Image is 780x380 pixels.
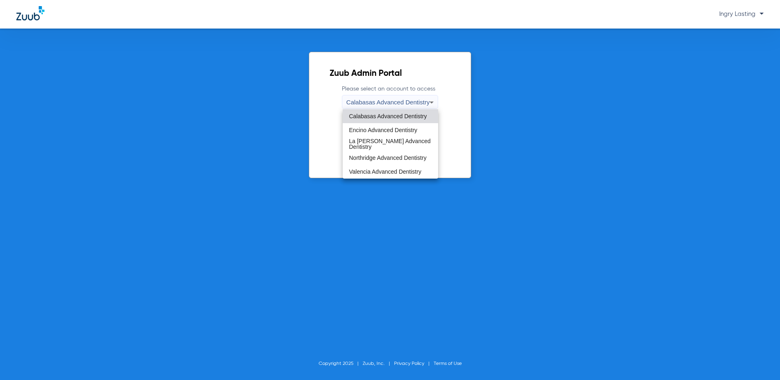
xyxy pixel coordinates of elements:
[349,127,417,133] span: Encino Advanced Dentistry
[349,169,421,175] span: Valencia Advanced Dentistry
[349,138,432,150] span: La [PERSON_NAME] Advanced Dentistry
[349,113,427,119] span: Calabasas Advanced Dentistry
[739,341,780,380] iframe: Chat Widget
[349,155,427,161] span: Northridge Advanced Dentistry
